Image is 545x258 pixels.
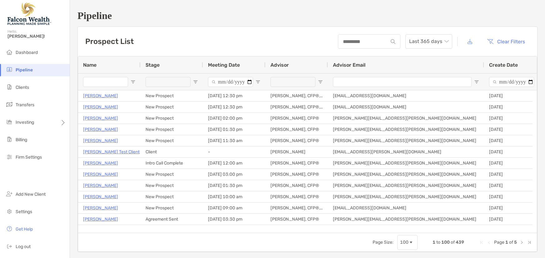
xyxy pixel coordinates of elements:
[6,136,13,143] img: billing icon
[203,146,265,157] div: -
[328,180,484,191] div: [PERSON_NAME][EMAIL_ADDRESS][PERSON_NAME][DOMAIN_NAME]
[482,35,530,48] button: Clear Filters
[451,240,455,245] span: of
[83,137,118,145] a: [PERSON_NAME]
[265,135,328,146] div: [PERSON_NAME], CFP®
[265,225,328,236] div: [PERSON_NAME]
[265,90,328,101] div: [PERSON_NAME], CFP®, CFA®
[83,77,128,87] input: Name Filter Input
[203,102,265,112] div: [DATE] 12:30 pm
[6,48,13,56] img: dashboard icon
[203,180,265,191] div: [DATE] 01:30 pm
[77,10,538,21] h1: Pipeline
[494,240,504,245] span: Page
[141,146,203,157] div: Client
[456,240,464,245] span: 439
[83,227,118,234] p: [PERSON_NAME]
[203,158,265,169] div: [DATE] 12:00 am
[16,102,34,107] span: Transfers
[527,240,532,245] div: Last Page
[83,204,118,212] a: [PERSON_NAME]
[6,242,13,250] img: logout icon
[433,240,435,245] span: 1
[141,158,203,169] div: Intro Call Complete
[141,225,203,236] div: Client
[265,214,328,225] div: [PERSON_NAME], CFP®
[83,126,118,133] a: [PERSON_NAME]
[16,120,34,125] span: Investing
[328,113,484,124] div: [PERSON_NAME][EMAIL_ADDRESS][PERSON_NAME][DOMAIN_NAME]
[328,102,484,112] div: [EMAIL_ADDRESS][DOMAIN_NAME]
[203,225,265,236] div: -
[328,135,484,146] div: [PERSON_NAME][EMAIL_ADDRESS][PERSON_NAME][DOMAIN_NAME]
[141,124,203,135] div: New Prospect
[141,180,203,191] div: New Prospect
[489,62,518,68] span: Create Date
[487,240,492,245] div: Previous Page
[203,203,265,213] div: [DATE] 09:00 am
[16,67,33,73] span: Pipeline
[489,77,534,87] input: Create Date Filter Input
[203,90,265,101] div: [DATE] 12:30 pm
[479,240,484,245] div: First Page
[6,83,13,91] img: clients icon
[265,158,328,169] div: [PERSON_NAME], CFP®
[16,244,31,249] span: Log out
[400,240,409,245] div: 100
[265,180,328,191] div: [PERSON_NAME], CFP®
[436,240,440,245] span: to
[83,114,118,122] a: [PERSON_NAME]
[16,209,32,214] span: Settings
[83,148,140,156] a: [PERSON_NAME] Test Client
[333,62,365,68] span: Advisor Email
[16,155,42,160] span: Firm Settings
[265,203,328,213] div: [PERSON_NAME], CFP®, CFA®
[141,214,203,225] div: Agreement Sent
[83,159,118,167] a: [PERSON_NAME]
[397,235,418,250] div: Page Size
[265,169,328,180] div: [PERSON_NAME], CFP®
[441,240,450,245] span: 100
[16,227,33,232] span: Get Help
[16,137,27,142] span: Billing
[328,203,484,213] div: [EMAIL_ADDRESS][DOMAIN_NAME]
[16,85,29,90] span: Clients
[328,225,484,236] div: [PERSON_NAME][EMAIL_ADDRESS][DOMAIN_NAME]
[83,215,118,223] a: [PERSON_NAME]
[203,135,265,146] div: [DATE] 11:30 am
[328,158,484,169] div: [PERSON_NAME][EMAIL_ADDRESS][PERSON_NAME][DOMAIN_NAME]
[85,37,134,46] h3: Prospect List
[7,34,66,39] span: [PERSON_NAME]!
[328,90,484,101] div: [EMAIL_ADDRESS][DOMAIN_NAME]
[6,225,13,232] img: get-help icon
[328,169,484,180] div: [PERSON_NAME][EMAIL_ADDRESS][PERSON_NAME][DOMAIN_NAME]
[265,113,328,124] div: [PERSON_NAME], CFP®
[391,39,395,44] img: input icon
[474,79,479,84] button: Open Filter Menu
[16,50,38,55] span: Dashboard
[83,170,118,178] a: [PERSON_NAME]
[131,79,136,84] button: Open Filter Menu
[255,79,260,84] button: Open Filter Menu
[6,101,13,108] img: transfers icon
[7,2,51,25] img: Falcon Wealth Planning Logo
[203,214,265,225] div: [DATE] 03:30 pm
[509,240,513,245] span: of
[83,182,118,189] a: [PERSON_NAME]
[193,79,198,84] button: Open Filter Menu
[141,169,203,180] div: New Prospect
[505,240,508,245] span: 1
[146,62,160,68] span: Stage
[203,169,265,180] div: [DATE] 03:00 pm
[6,190,13,198] img: add_new_client icon
[6,153,13,160] img: firm-settings icon
[203,191,265,202] div: [DATE] 10:00 am
[318,79,323,84] button: Open Filter Menu
[6,66,13,73] img: pipeline icon
[333,77,472,87] input: Advisor Email Filter Input
[203,124,265,135] div: [DATE] 01:30 pm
